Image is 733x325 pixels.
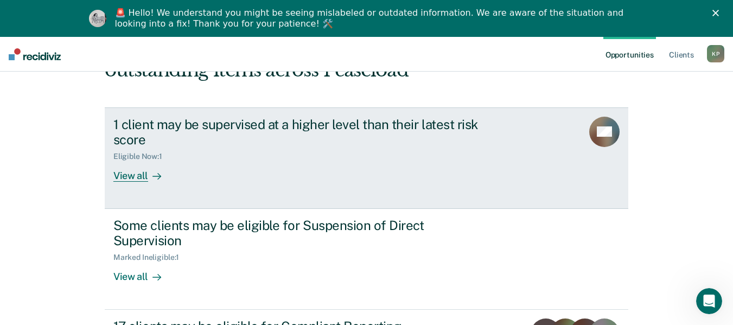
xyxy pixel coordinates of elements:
[89,10,106,27] img: Profile image for Kim
[696,288,722,314] iframe: Intercom live chat
[707,45,724,62] div: K P
[113,117,494,148] div: 1 client may be supervised at a higher level than their latest risk score
[712,10,723,16] div: Close
[667,37,696,72] a: Clients
[105,37,524,81] div: Hi, [PERSON_NAME]. We’ve found some outstanding items across 1 caseload
[105,209,628,310] a: Some clients may be eligible for Suspension of Direct SupervisionMarked Ineligible:1View all
[113,253,188,262] div: Marked Ineligible : 1
[115,8,627,29] div: 🚨 Hello! We understand you might be seeing mislabeled or outdated information. We are aware of th...
[113,161,174,182] div: View all
[9,48,61,60] img: Recidiviz
[105,107,628,209] a: 1 client may be supervised at a higher level than their latest risk scoreEligible Now:1View all
[603,37,656,72] a: Opportunities
[707,45,724,62] button: KP
[113,152,171,161] div: Eligible Now : 1
[113,262,174,283] div: View all
[113,218,494,249] div: Some clients may be eligible for Suspension of Direct Supervision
